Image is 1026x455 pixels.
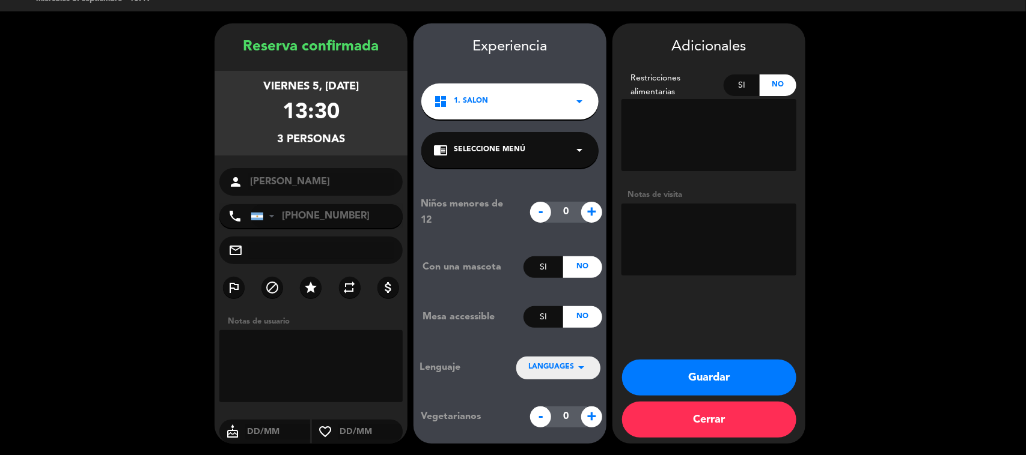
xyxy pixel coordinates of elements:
i: arrow_drop_down [572,143,587,157]
i: dashboard [433,94,448,109]
div: No [563,306,602,328]
i: phone [228,209,242,223]
div: Reserva confirmada [215,35,408,59]
span: 1. SALON [454,95,488,107]
div: Niños menores de 12 [412,196,524,227]
div: Con una mascota [414,259,524,275]
i: block [265,280,279,295]
div: No [760,74,796,96]
div: Notas de visita [621,188,796,201]
div: Notas de usuario [222,315,408,328]
i: star [304,280,318,295]
span: - [530,406,551,427]
button: Guardar [622,360,796,396]
span: LANGUAGES [528,361,574,373]
div: 13:30 [282,95,340,131]
i: repeat [343,280,357,295]
i: favorite_border [312,424,338,439]
div: Argentina: +54 [251,205,279,227]
i: cake [219,424,246,439]
i: attach_money [381,280,395,295]
input: DD/MM [246,424,310,439]
i: chrome_reader_mode [433,143,448,157]
input: DD/MM [338,424,403,439]
i: arrow_drop_down [572,94,587,109]
i: outlined_flag [227,280,241,295]
span: + [581,406,602,427]
div: Adicionales [621,35,796,59]
div: Mesa accessible [414,309,524,325]
div: Si [524,256,563,278]
i: arrow_drop_down [574,360,588,375]
i: mail_outline [228,243,243,258]
i: person [228,175,243,189]
span: Seleccione Menú [454,144,525,156]
button: Cerrar [622,402,796,438]
div: Lenguaje [420,360,496,375]
div: Restricciones alimentarias [621,71,724,99]
div: 3 personas [277,131,345,148]
div: Si [724,74,760,96]
span: - [530,202,551,223]
div: viernes 5, [DATE] [263,78,359,95]
div: Experiencia [414,35,606,59]
div: No [563,256,602,278]
div: Si [524,306,563,328]
div: Vegetarianos [412,409,524,424]
span: + [581,202,602,223]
